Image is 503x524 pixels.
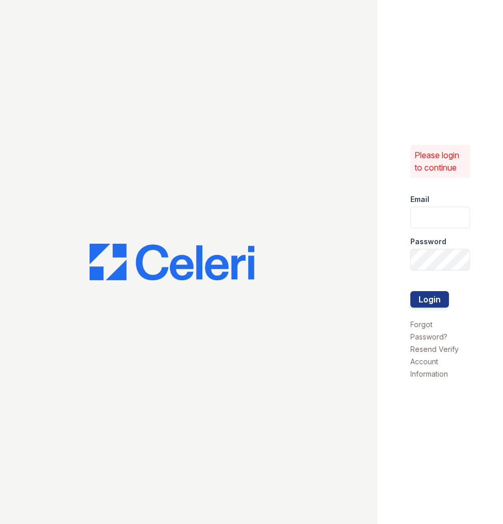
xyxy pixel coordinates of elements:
[410,291,449,308] button: Login
[414,149,466,174] p: Please login to continue
[410,194,429,205] label: Email
[410,320,447,341] a: Forgot Password?
[410,345,459,378] a: Resend Verify Account Information
[410,236,446,247] label: Password
[90,244,254,281] img: CE_Logo_Blue-a8612792a0a2168367f1c8372b55b34899dd931a85d93a1a3d3e32e68fde9ad4.png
